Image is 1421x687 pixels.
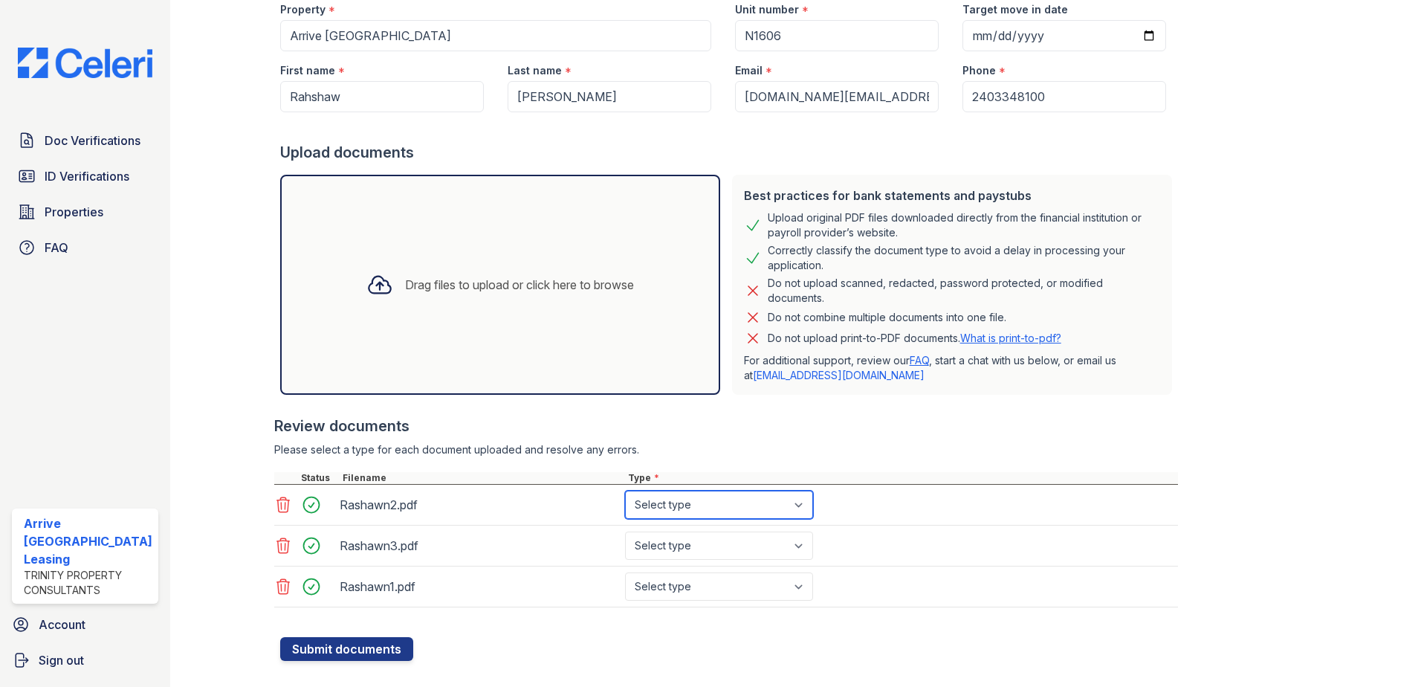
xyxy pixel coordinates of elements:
[735,63,763,78] label: Email
[24,568,152,598] div: Trinity Property Consultants
[753,369,925,381] a: [EMAIL_ADDRESS][DOMAIN_NAME]
[625,472,1178,484] div: Type
[39,651,84,669] span: Sign out
[280,63,335,78] label: First name
[45,203,103,221] span: Properties
[768,309,1006,326] div: Do not combine multiple documents into one file.
[39,616,85,633] span: Account
[280,637,413,661] button: Submit documents
[340,534,619,558] div: Rashawn3.pdf
[962,2,1068,17] label: Target move in date
[6,48,164,78] img: CE_Logo_Blue-a8612792a0a2168367f1c8372b55b34899dd931a85d93a1a3d3e32e68fde9ad4.png
[12,197,158,227] a: Properties
[508,63,562,78] label: Last name
[12,126,158,155] a: Doc Verifications
[744,353,1160,383] p: For additional support, review our , start a chat with us below, or email us at
[280,2,326,17] label: Property
[45,239,68,257] span: FAQ
[6,645,164,675] a: Sign out
[24,515,152,568] div: Arrive [GEOGRAPHIC_DATA] Leasing
[768,243,1160,273] div: Correctly classify the document type to avoid a delay in processing your application.
[6,610,164,639] a: Account
[340,472,625,484] div: Filename
[735,2,799,17] label: Unit number
[340,575,619,599] div: Rashawn1.pdf
[274,442,1178,457] div: Please select a type for each document uploaded and resolve any errors.
[405,276,634,294] div: Drag files to upload or click here to browse
[744,187,1160,204] div: Best practices for bank statements and paystubs
[768,276,1160,306] div: Do not upload scanned, redacted, password protected, or modified documents.
[12,161,158,191] a: ID Verifications
[910,354,929,367] a: FAQ
[45,132,140,149] span: Doc Verifications
[768,331,1061,346] p: Do not upload print-to-PDF documents.
[340,493,619,517] div: Rashawn2.pdf
[274,416,1178,436] div: Review documents
[962,63,996,78] label: Phone
[12,233,158,262] a: FAQ
[298,472,340,484] div: Status
[280,142,1178,163] div: Upload documents
[960,332,1061,344] a: What is print-to-pdf?
[768,210,1160,240] div: Upload original PDF files downloaded directly from the financial institution or payroll provider’...
[45,167,129,185] span: ID Verifications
